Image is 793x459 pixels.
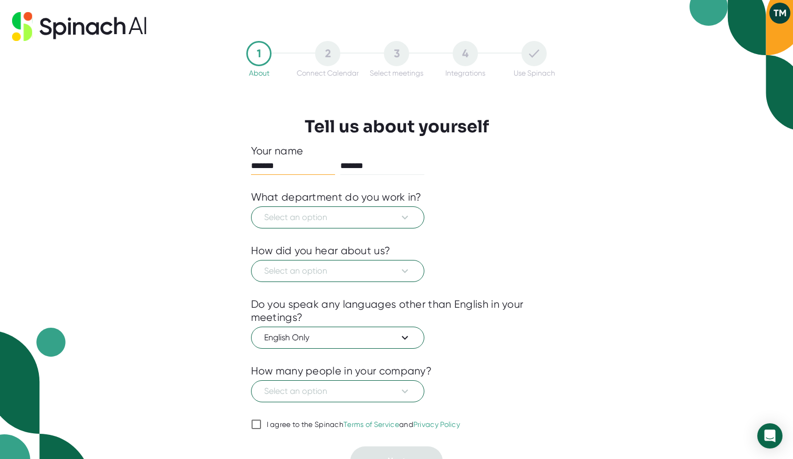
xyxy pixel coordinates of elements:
[315,41,340,66] div: 2
[757,423,782,448] div: Open Intercom Messenger
[305,117,489,137] h3: Tell us about yourself
[370,69,423,77] div: Select meetings
[251,206,424,228] button: Select an option
[297,69,359,77] div: Connect Calendar
[264,331,411,344] span: English Only
[251,298,542,324] div: Do you speak any languages other than English in your meetings?
[769,3,790,24] button: TM
[453,41,478,66] div: 4
[267,420,461,430] div: I agree to the Spinach and
[445,69,485,77] div: Integrations
[246,41,272,66] div: 1
[264,385,411,398] span: Select an option
[251,144,542,158] div: Your name
[264,265,411,277] span: Select an option
[251,191,422,204] div: What department do you work in?
[264,211,411,224] span: Select an option
[251,380,424,402] button: Select an option
[251,327,424,349] button: English Only
[251,364,432,378] div: How many people in your company?
[249,69,269,77] div: About
[251,244,391,257] div: How did you hear about us?
[343,420,399,429] a: Terms of Service
[514,69,555,77] div: Use Spinach
[413,420,460,429] a: Privacy Policy
[251,260,424,282] button: Select an option
[384,41,409,66] div: 3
